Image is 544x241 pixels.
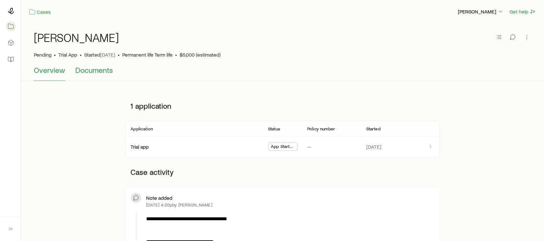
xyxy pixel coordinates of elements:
[34,51,51,58] p: Pending
[84,51,115,58] p: Started
[130,126,153,131] p: Application
[34,66,531,81] div: Case details tabs
[271,144,294,151] span: App Started
[175,51,177,58] span: •
[34,31,119,44] h1: [PERSON_NAME]
[130,144,149,150] div: Trial app
[125,162,439,182] p: Case activity
[509,8,536,15] button: Get help
[130,144,149,150] a: Trial app
[122,51,173,58] span: Permanent life Term life
[307,126,335,131] p: Policy number
[80,51,82,58] span: •
[118,51,120,58] span: •
[180,51,220,58] span: $5,000 (estimated)
[458,8,504,15] p: [PERSON_NAME]
[268,126,280,131] p: Status
[58,51,77,58] span: Trial App
[29,8,51,16] a: Cases
[366,126,381,131] p: Started
[146,202,212,207] p: [DATE] 4:20p by [PERSON_NAME]
[34,66,65,74] span: Overview
[75,66,113,74] span: Documents
[307,144,311,150] p: —
[54,51,56,58] span: •
[458,8,504,16] button: [PERSON_NAME]
[366,144,381,150] span: [DATE]
[125,96,439,115] p: 1 application
[100,51,115,58] span: [DATE]
[146,195,172,201] p: Note added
